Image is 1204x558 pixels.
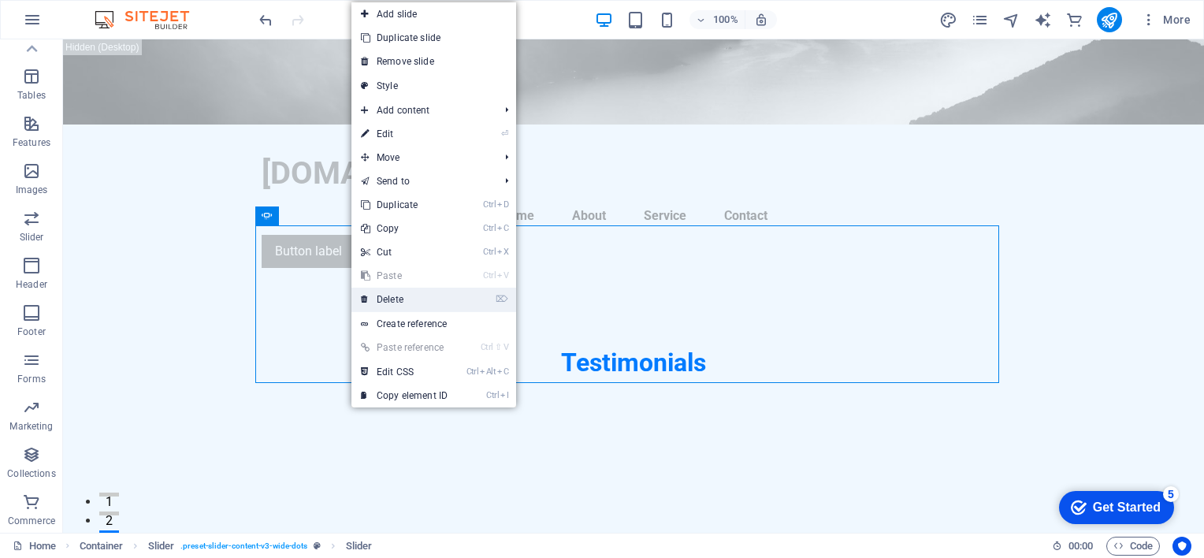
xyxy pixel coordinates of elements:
span: Click to select. Double-click to edit [148,537,175,556]
a: CtrlCCopy [351,217,457,240]
p: Marketing [9,420,53,433]
div: 5 [117,3,132,19]
a: ⏎Edit [351,122,457,146]
a: Ctrl⇧VPaste reference [351,336,457,359]
i: Design (Ctrl+Alt+Y) [939,11,957,29]
i: I [500,390,508,400]
button: 2 [36,472,56,476]
i: V [497,270,508,281]
button: design [939,10,958,29]
a: Create reference [351,312,516,336]
p: Forms [17,373,46,385]
span: : [1080,540,1082,552]
i: On resize automatically adjust zoom level to fit chosen device. [754,13,768,27]
i: C [497,366,508,377]
a: CtrlDDuplicate [351,193,457,217]
span: Add content [351,99,492,122]
button: 1 [36,453,56,457]
i: ⏎ [501,128,508,139]
span: Code [1113,537,1153,556]
a: Add slide [351,2,516,26]
p: Header [16,278,47,291]
i: AI Writer [1034,11,1052,29]
i: Commerce [1065,11,1083,29]
i: Ctrl [486,390,499,400]
a: Remove slide [351,50,516,73]
i: Ctrl [483,199,496,210]
p: Footer [17,325,46,338]
i: Pages (Ctrl+Alt+S) [971,11,989,29]
span: Move [351,146,492,169]
button: Code [1106,537,1160,556]
button: Usercentrics [1172,537,1191,556]
i: ⇧ [495,342,502,352]
i: Undo: Delete elements (Ctrl+Z) [257,11,275,29]
button: commerce [1065,10,1084,29]
button: Click here to leave preview mode and continue editing [351,10,370,29]
i: C [497,223,508,233]
div: Get Started [46,17,114,32]
i: Publish [1100,11,1118,29]
span: More [1141,12,1191,28]
nav: breadcrumb [80,537,373,556]
span: . preset-slider-content-v3-wide-dots [180,537,307,556]
span: Click to select. Double-click to edit [80,537,124,556]
span: 00 00 [1068,537,1093,556]
button: navigator [1002,10,1021,29]
i: V [504,342,508,352]
button: 100% [689,10,745,29]
i: This element is a customizable preset [314,541,321,550]
a: Duplicate slide [351,26,516,50]
p: Features [13,136,50,149]
i: Navigator [1002,11,1020,29]
a: CtrlVPaste [351,264,457,288]
i: D [497,199,508,210]
i: Ctrl [483,270,496,281]
i: X [497,247,508,257]
a: CtrlXCut [351,240,457,264]
button: text_generator [1034,10,1053,29]
button: pages [971,10,990,29]
i: Ctrl [483,223,496,233]
a: ⌦Delete [351,288,457,311]
h6: 100% [713,10,738,29]
i: Ctrl [466,366,479,377]
p: Images [16,184,48,196]
button: undo [256,10,275,29]
i: Ctrl [483,247,496,257]
a: Send to [351,169,492,193]
span: Click to select. Double-click to edit [346,537,373,556]
button: 3 [36,491,56,495]
i: ⌦ [496,294,508,304]
a: CtrlAltCEdit CSS [351,360,457,384]
a: Click to cancel selection. Double-click to open Pages [13,537,56,556]
p: Commerce [8,515,55,527]
img: Editor Logo [91,10,209,29]
p: Collections [7,467,55,480]
div: Get Started 5 items remaining, 0% complete [13,8,128,41]
p: Tables [17,89,46,102]
a: CtrlICopy element ID [351,384,457,407]
button: publish [1097,7,1122,32]
p: Slider [20,231,44,244]
i: Ctrl [481,342,493,352]
i: Alt [480,366,496,377]
a: Style [351,74,516,98]
button: More [1135,7,1197,32]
